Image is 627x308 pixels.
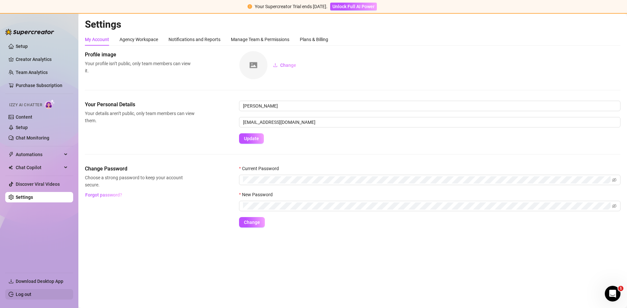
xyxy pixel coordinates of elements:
span: Choose a strong password to keep your account secure. [85,174,195,188]
div: Plans & Billing [300,36,328,43]
span: 1 [618,286,623,291]
a: Discover Viral Videos [16,182,60,187]
a: Log out [16,292,31,297]
a: Settings [16,195,33,200]
span: Your Supercreator Trial ends [DATE]. [255,4,328,9]
span: Update [244,136,259,141]
button: Change [239,217,265,227]
span: eye-invisible [612,204,617,208]
span: exclamation-circle [248,4,252,9]
span: Change [280,63,296,68]
span: Profile image [85,51,195,59]
span: Your profile isn’t public, only team members can view it. [85,60,195,74]
span: download [8,279,14,284]
span: Forgot password? [85,192,122,198]
button: Update [239,133,264,144]
span: Chat Copilot [16,162,62,173]
img: square-placeholder.png [239,51,267,79]
a: Unlock Full AI Power [330,4,377,9]
span: Your Personal Details [85,101,195,109]
a: Purchase Subscription [16,80,68,91]
h2: Settings [85,18,620,31]
span: Unlock Full AI Power [332,4,375,9]
input: Enter name [239,101,620,111]
img: AI Chatter [45,99,55,109]
a: Setup [16,44,28,49]
a: Chat Monitoring [16,135,49,140]
a: Creator Analytics [16,54,68,65]
label: Current Password [239,165,283,172]
a: Setup [16,125,28,130]
div: Manage Team & Permissions [231,36,289,43]
input: Enter new email [239,117,620,127]
span: eye-invisible [612,178,617,182]
button: Change [268,60,301,70]
div: Notifications and Reports [169,36,220,43]
button: Unlock Full AI Power [330,3,377,10]
a: Team Analytics [16,70,48,75]
input: Current Password [243,176,611,183]
span: Change Password [85,165,195,173]
iframe: Intercom live chat [605,286,620,301]
span: Your details aren’t public, only team members can view them. [85,110,195,124]
label: New Password [239,191,277,198]
span: upload [273,63,278,67]
img: logo-BBDzfeDw.svg [5,29,54,35]
span: Download Desktop App [16,279,63,284]
div: My Account [85,36,109,43]
input: New Password [243,202,611,210]
img: Chat Copilot [8,165,13,170]
span: Izzy AI Chatter [9,102,42,108]
a: Content [16,114,32,120]
div: Agency Workspace [120,36,158,43]
span: thunderbolt [8,152,14,157]
button: Forgot password? [85,190,122,200]
span: Change [244,220,260,225]
span: Automations [16,149,62,160]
